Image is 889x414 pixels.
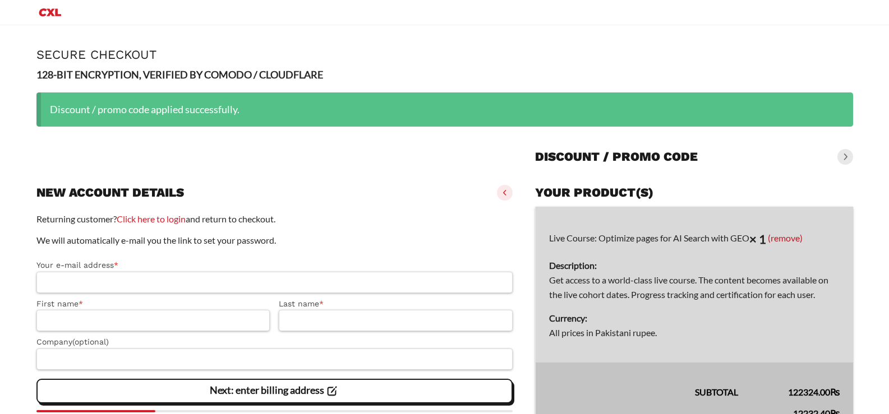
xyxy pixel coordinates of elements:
[279,297,513,310] label: Last name
[36,336,513,348] label: Company
[36,259,513,272] label: Your e-mail address
[36,297,270,310] label: First name
[36,92,853,127] div: Discount / promo code applied successfully.
[36,233,513,248] p: We will automatically e-mail you the link to set your password.
[72,337,109,346] span: (optional)
[36,212,513,226] p: Returning customer? and return to checkout.
[36,48,853,62] h1: Secure Checkout
[535,149,698,165] h3: Discount / promo code
[36,185,184,201] h3: New account details
[117,213,186,224] a: Click here to login
[36,68,323,81] strong: 128-BIT ENCRYPTION, VERIFIED BY COMODO / CLOUDFLARE
[36,379,513,403] vaadin-button: Next: enter billing address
